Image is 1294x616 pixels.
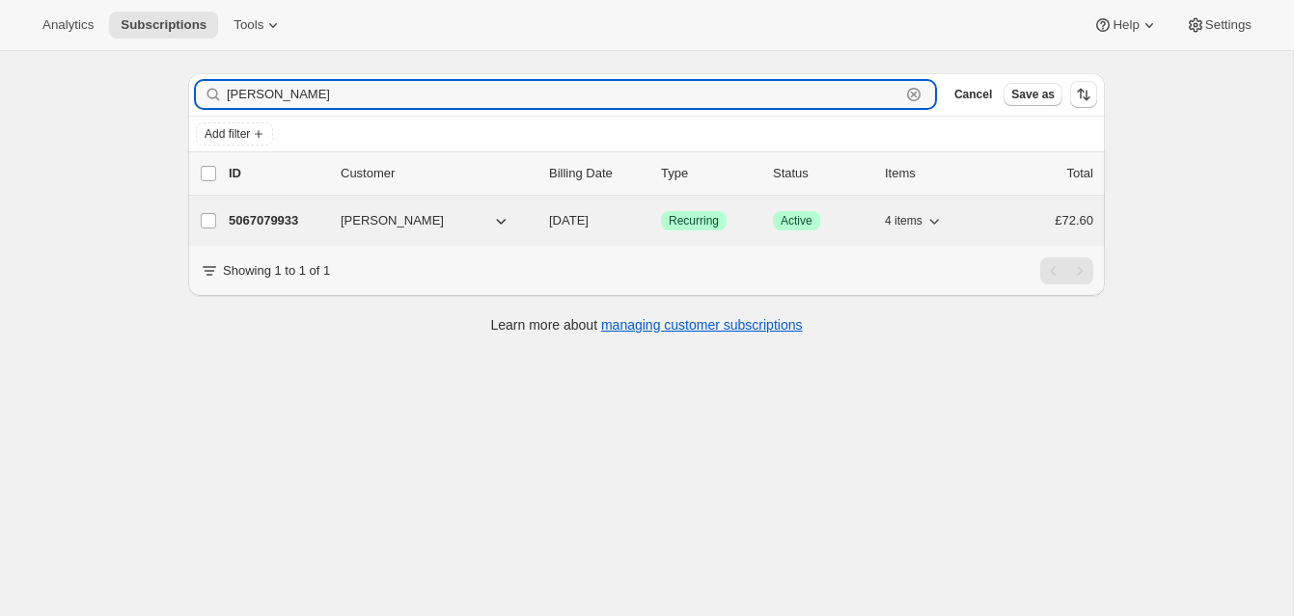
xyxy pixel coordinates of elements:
[885,207,944,234] button: 4 items
[42,17,94,33] span: Analytics
[885,213,922,228] span: 4 items
[601,317,803,333] a: managing customer subscriptions
[196,122,273,146] button: Add filter
[229,207,1093,234] div: 5067079933[PERSON_NAME][DATE]SuccessRecurringSuccessActive4 items£72.60
[1004,83,1062,106] button: Save as
[1082,12,1170,39] button: Help
[904,85,923,104] button: Clear
[222,12,294,39] button: Tools
[661,164,757,183] div: Type
[1174,12,1263,39] button: Settings
[229,211,325,230] p: 5067079933
[773,164,869,183] p: Status
[947,83,1000,106] button: Cancel
[1113,17,1139,33] span: Help
[1040,257,1093,284] nav: Pagination
[229,164,1093,183] div: IDCustomerBilling DateTypeStatusItemsTotal
[885,164,981,183] div: Items
[234,17,263,33] span: Tools
[1067,164,1093,183] p: Total
[954,87,992,102] span: Cancel
[229,164,325,183] p: ID
[341,211,444,230] span: [PERSON_NAME]
[109,12,218,39] button: Subscriptions
[223,261,330,281] p: Showing 1 to 1 of 1
[491,315,803,335] p: Learn more about
[341,164,534,183] p: Customer
[669,213,719,228] span: Recurring
[121,17,206,33] span: Subscriptions
[1205,17,1252,33] span: Settings
[549,213,589,228] span: [DATE]
[549,164,646,183] p: Billing Date
[227,81,900,108] input: Filter subscribers
[31,12,105,39] button: Analytics
[1070,81,1097,108] button: Sort the results
[1055,213,1093,228] span: £72.60
[329,205,522,236] button: [PERSON_NAME]
[781,213,812,228] span: Active
[205,126,250,142] span: Add filter
[1011,87,1055,102] span: Save as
